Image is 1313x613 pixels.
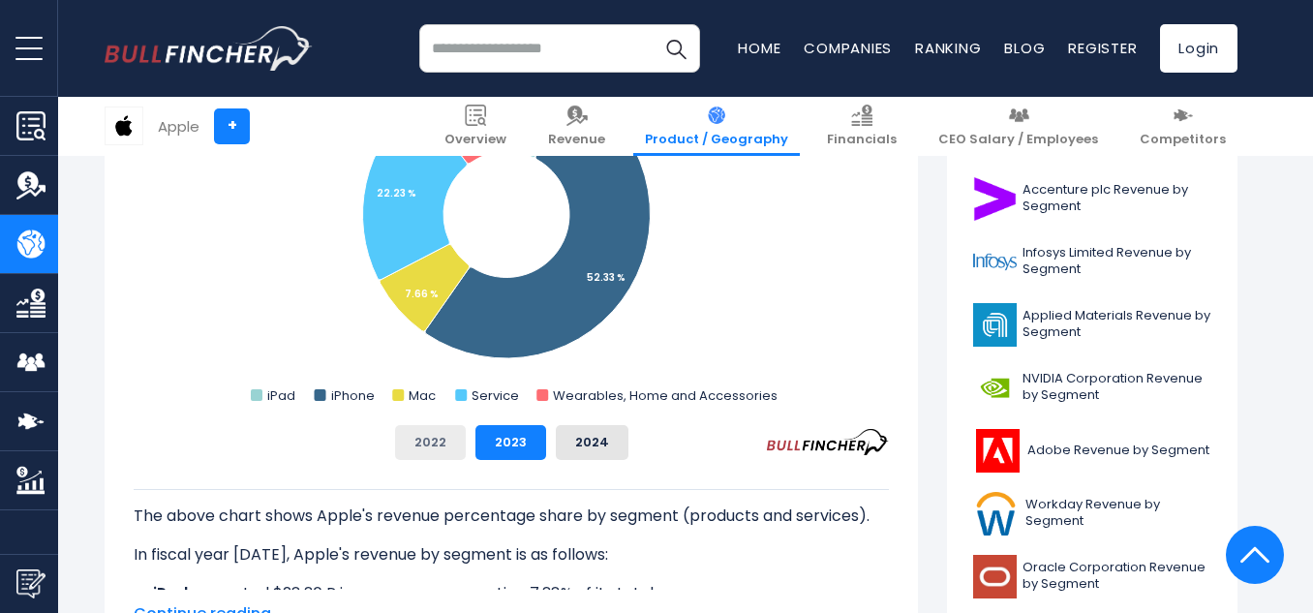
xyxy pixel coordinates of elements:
img: WDAY logo [973,492,1020,536]
a: NVIDIA Corporation Revenue by Segment [962,361,1223,414]
span: Competitors [1140,132,1226,148]
button: 2022 [395,425,466,460]
a: Infosys Limited Revenue by Segment [962,235,1223,289]
span: Financials [827,132,897,148]
span: Revenue [548,132,605,148]
a: Home [738,38,780,58]
a: + [214,108,250,144]
a: Blog [1004,38,1045,58]
a: Financials [815,97,908,156]
a: Product / Geography [633,97,800,156]
a: CEO Salary / Employees [927,97,1110,156]
span: Workday Revenue by Segment [1025,497,1211,530]
tspan: 52.33 % [587,270,626,285]
a: Applied Materials Revenue by Segment [962,298,1223,352]
tspan: 7.66 % [405,287,439,301]
a: Ranking [915,38,981,58]
span: Infosys Limited Revenue by Segment [1023,245,1211,278]
a: Go to homepage [105,26,313,71]
li: generated $28.30 B in revenue, representing 7.38% of its total revenue. [134,582,889,605]
tspan: 22.23 % [377,186,416,200]
text: iPad [267,386,295,405]
span: Oracle Corporation Revenue by Segment [1023,560,1211,593]
span: NVIDIA Corporation Revenue by Segment [1023,371,1211,404]
svg: Apple's Revenue Share by Segment [134,22,889,410]
button: Search [652,24,700,73]
text: iPhone [331,386,375,405]
a: Adobe Revenue by Segment [962,424,1223,477]
a: Oracle Corporation Revenue by Segment [962,550,1223,603]
span: Applied Materials Revenue by Segment [1023,308,1211,341]
img: AAPL logo [106,107,142,144]
a: Overview [433,97,518,156]
div: Apple [158,115,199,138]
img: NVDA logo [973,366,1017,410]
span: Product / Geography [645,132,788,148]
a: Workday Revenue by Segment [962,487,1223,540]
b: iPad [153,582,188,604]
span: Accenture plc Revenue by Segment [1023,182,1211,215]
span: Overview [444,132,506,148]
p: The above chart shows Apple's revenue percentage share by segment (products and services). [134,505,889,528]
img: ACN logo [973,177,1017,221]
a: Accenture plc Revenue by Segment [962,172,1223,226]
img: AMAT logo [973,303,1017,347]
text: Service [472,386,519,405]
text: Mac [409,386,436,405]
img: ADBE logo [973,429,1022,473]
span: CEO Salary / Employees [938,132,1098,148]
img: ORCL logo [973,555,1017,598]
text: Wearables, Home and Accessories [553,386,778,405]
a: Register [1068,38,1137,58]
span: Adobe Revenue by Segment [1027,443,1209,459]
img: bullfincher logo [105,26,313,71]
button: 2024 [556,425,628,460]
a: Login [1160,24,1237,73]
p: In fiscal year [DATE], Apple's revenue by segment is as follows: [134,543,889,567]
button: 2023 [475,425,546,460]
a: Companies [804,38,892,58]
a: Competitors [1128,97,1237,156]
img: INFY logo [973,240,1017,284]
a: Revenue [536,97,617,156]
